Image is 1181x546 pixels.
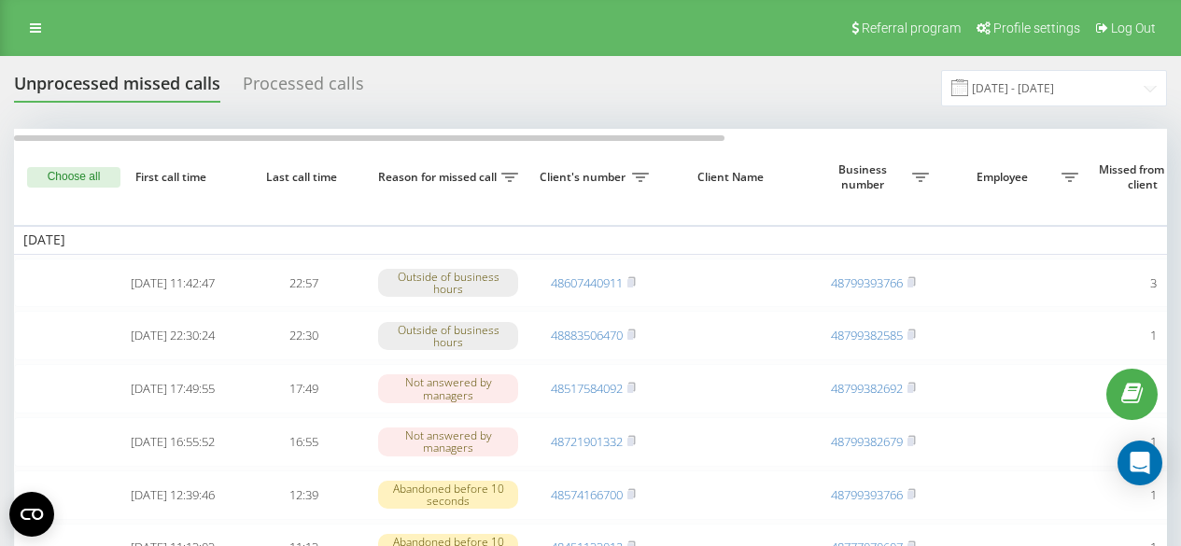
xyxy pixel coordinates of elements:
span: Employee [948,170,1061,185]
div: Not answered by managers [378,427,518,455]
a: 48721901332 [551,433,623,450]
td: [DATE] 16:55:52 [107,417,238,467]
span: Log Out [1111,21,1156,35]
a: 48574166700 [551,486,623,503]
a: 48883506470 [551,327,623,343]
span: Profile settings [993,21,1080,35]
span: Referral program [862,21,961,35]
div: Open Intercom Messenger [1118,441,1162,485]
td: [DATE] 11:42:47 [107,259,238,308]
a: 48799393766 [831,274,903,291]
a: 48799382679 [831,433,903,450]
td: 22:30 [238,311,369,360]
a: 48799382585 [831,327,903,343]
span: Client Name [674,170,792,185]
a: 48517584092 [551,380,623,397]
a: 48799382692 [831,380,903,397]
button: Choose all [27,167,120,188]
span: Business number [817,162,912,191]
div: Outside of business hours [378,322,518,350]
a: 48607440911 [551,274,623,291]
div: Not answered by managers [378,374,518,402]
td: [DATE] 17:49:55 [107,364,238,413]
div: Abandoned before 10 seconds [378,481,518,509]
div: Unprocessed missed calls [14,74,220,103]
td: [DATE] 12:39:46 [107,470,238,520]
span: Reason for missed call [378,170,501,185]
td: 22:57 [238,259,369,308]
button: Open CMP widget [9,492,54,537]
td: 16:55 [238,417,369,467]
span: Client's number [537,170,632,185]
div: Outside of business hours [378,269,518,297]
a: 48799393766 [831,486,903,503]
div: Processed calls [243,74,364,103]
span: First call time [122,170,223,185]
span: Last call time [253,170,354,185]
td: 17:49 [238,364,369,413]
td: 12:39 [238,470,369,520]
td: [DATE] 22:30:24 [107,311,238,360]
